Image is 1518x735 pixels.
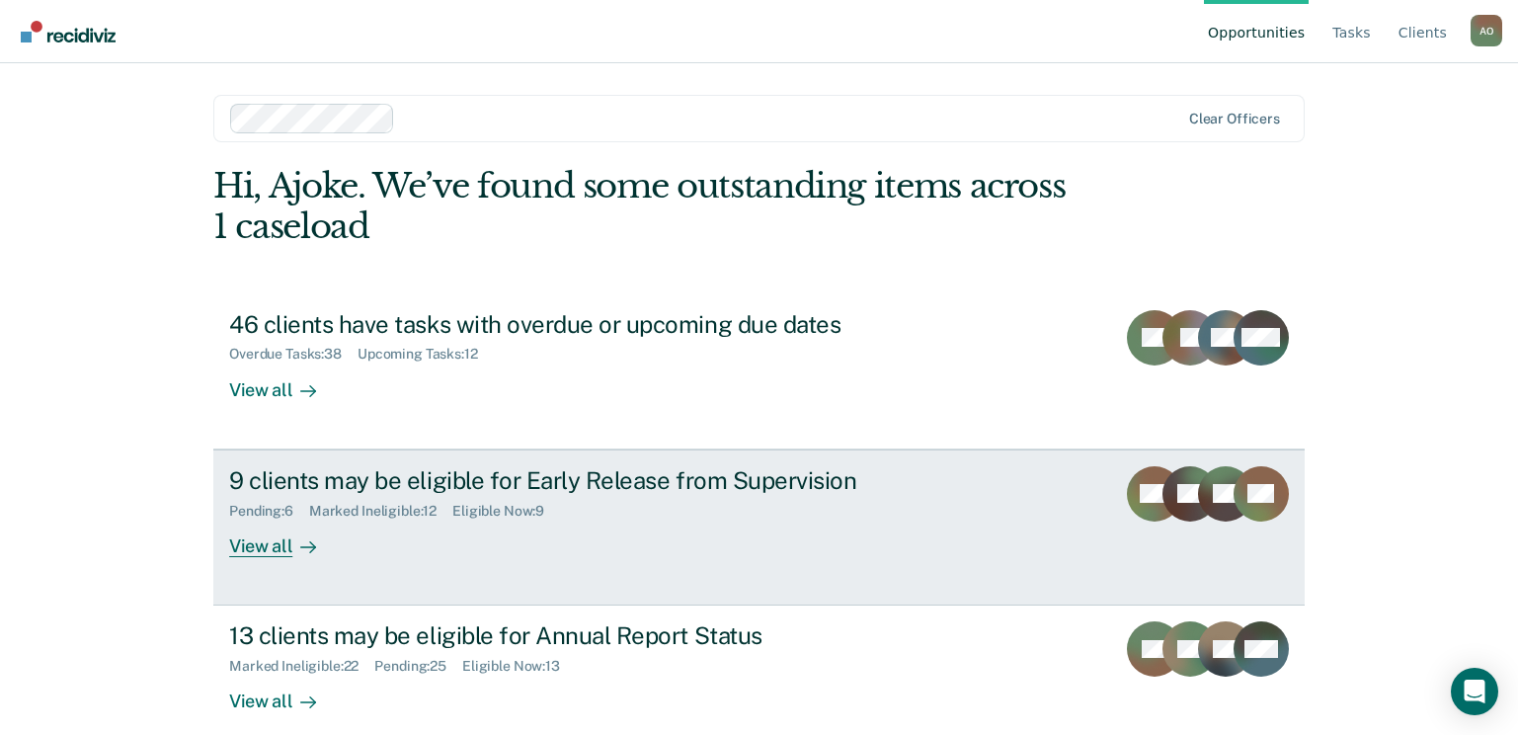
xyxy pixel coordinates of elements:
div: View all [229,519,340,557]
a: 9 clients may be eligible for Early Release from SupervisionPending:6Marked Ineligible:12Eligible... [213,449,1305,606]
div: 46 clients have tasks with overdue or upcoming due dates [229,310,922,339]
a: 46 clients have tasks with overdue or upcoming due datesOverdue Tasks:38Upcoming Tasks:12View all [213,294,1305,449]
div: Upcoming Tasks : 12 [358,346,494,363]
div: Clear officers [1189,111,1280,127]
div: Eligible Now : 13 [462,658,576,675]
div: Overdue Tasks : 38 [229,346,358,363]
div: A O [1471,15,1502,46]
div: Pending : 25 [374,658,462,675]
div: Pending : 6 [229,503,309,520]
div: Open Intercom Messenger [1451,668,1498,715]
div: Hi, Ajoke. We’ve found some outstanding items across 1 caseload [213,166,1086,247]
button: Profile dropdown button [1471,15,1502,46]
div: Eligible Now : 9 [452,503,560,520]
div: Marked Ineligible : 12 [309,503,452,520]
img: Recidiviz [21,21,116,42]
div: View all [229,675,340,713]
div: View all [229,363,340,401]
div: Marked Ineligible : 22 [229,658,374,675]
div: 13 clients may be eligible for Annual Report Status [229,621,922,650]
div: 9 clients may be eligible for Early Release from Supervision [229,466,922,495]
